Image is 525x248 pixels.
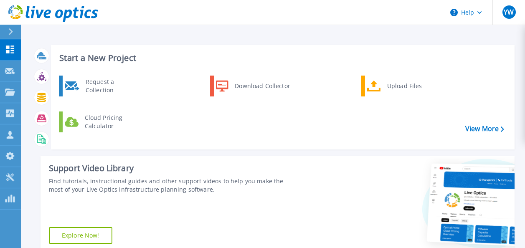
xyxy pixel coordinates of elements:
div: Support Video Library [49,163,295,174]
h3: Start a New Project [59,53,504,63]
a: View More [465,125,504,133]
div: Request a Collection [81,78,142,94]
div: Upload Files [383,78,445,94]
a: Upload Files [361,76,447,96]
a: Request a Collection [59,76,145,96]
a: Cloud Pricing Calculator [59,111,145,132]
div: Download Collector [231,78,294,94]
a: Download Collector [210,76,296,96]
a: Explore Now! [49,227,112,244]
div: Cloud Pricing Calculator [81,114,142,130]
div: Find tutorials, instructional guides and other support videos to help you make the most of your L... [49,177,295,194]
span: YW [504,9,514,15]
